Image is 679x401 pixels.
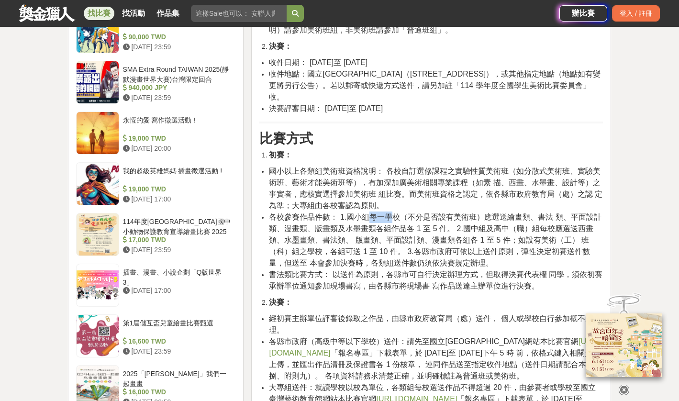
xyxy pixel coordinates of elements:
div: 永恆的愛 寫作徵選活動 ! [123,115,232,134]
a: 第1屆儲互盃兒童繪畫比賽甄選 16,600 TWD [DATE] 23:59 [76,314,236,357]
div: [DATE] 23:59 [123,245,232,255]
a: 找活動 [118,7,149,20]
div: [DATE] 20:00 [123,144,232,154]
input: 這樣Sale也可以： 安聯人壽創意銷售法募集 [191,5,287,22]
div: 第1屆儲互盃兒童繪畫比賽甄選 [123,318,232,336]
div: [DATE] 23:59 [123,93,232,103]
div: [DATE] 17:00 [123,286,232,296]
div: 2025「[PERSON_NAME]」我們一起畫畫 [123,369,232,387]
div: 16,000 TWD [123,387,232,397]
div: SMA Extra Round TAIWAN 2025(靜默漫畫世界大賽)台灣限定回合 [123,65,232,83]
span: 各縣市政府（高級中等以下學校）送件：請先至國立[GEOGRAPHIC_DATA]網站本比賽官網 「報名專區」下載表單，於 [DATE]至 [DATE]下午 5 時 前，依格式鍵入相關資料上傳，並... [269,337,601,380]
span: 收件地點：國立[GEOGRAPHIC_DATA]（[STREET_ADDRESS]），或其他指定地點（地點如有變更將另行公告）。若以郵寄或快遞方式送件，請另加註「114 學年度全國學生美術比賽委... [269,70,601,101]
strong: 決賽： [269,42,292,50]
div: 114年度[GEOGRAPHIC_DATA]國中小動物保護教育宣導繪畫比賽 2025 [123,217,232,235]
a: 我的超級英雄媽媽 插畫徵選活動 ! 19,000 TWD [DATE] 17:00 [76,162,236,205]
div: [DATE] 23:59 [123,42,232,52]
strong: 比賽方式 [259,131,313,146]
span: 國小以上各類組美術班資格說明： 各校自訂選修課程之實驗性質美術班（如分散式美術班、實驗美 術班、藝術才能美術班等），有加深加廣美術相關專業課程（如素 描、西畫、水墨畫、設計等）之事實者，應核實選... [269,167,602,210]
a: SMA Extra Round TAIWAN 2025(靜默漫畫世界大賽)台灣限定回合 940,000 JPY [DATE] 23:59 [76,61,236,104]
div: [DATE] 17:00 [123,194,232,204]
div: 19,000 TWD [123,184,232,194]
span: 經初賽主辦單位評審後錄取之作品，由縣市政府教育局（處）送件， 個人或學校自行參加概不受理。 [269,314,592,334]
a: 永恆的愛 寫作徵選活動 ! 19,000 TWD [DATE] 20:00 [76,111,236,155]
span: 收件日期： [DATE]至 [DATE] [269,58,367,67]
strong: 決賽： [269,298,292,306]
a: 辦比賽 [559,5,607,22]
div: 90,000 TWD [123,32,232,42]
span: 書法類比賽方式： 以送件為原則，各縣市可自行決定辦理方式，但取得決賽代表權 同學，須依初賽承辦單位通知參加現場書寫，由各縣市將現場書 寫作品送達主辦單位進行決賽。 [269,270,602,290]
a: 插畫、漫畫、小說企劃「Q版世界3」 [DATE] 17:00 [76,264,236,307]
a: 114年度[GEOGRAPHIC_DATA]國中小動物保護教育宣導繪畫比賽 2025 17,000 TWD [DATE] 23:59 [76,213,236,256]
a: 凡斯焉~創意漫畫徵件競賽 90,000 TWD [DATE] 23:59 [76,10,236,53]
a: [URL][DOMAIN_NAME] [269,337,598,357]
div: 16,600 TWD [123,336,232,346]
img: 968ab78a-c8e5-4181-8f9d-94c24feca916.png [586,313,662,377]
div: 19,000 TWD [123,134,232,144]
a: 找比賽 [84,7,114,20]
a: 作品集 [153,7,183,20]
strong: 初賽： [269,151,292,159]
div: 我的超級英雄媽媽 插畫徵選活動 ! [123,166,232,184]
div: 940,000 JPY [123,83,232,93]
div: [DATE] 23:59 [123,346,232,356]
span: 決賽評審日期： [DATE]至 [DATE] [269,104,383,112]
div: 17,000 TWD [123,235,232,245]
span: 各校參賽作品件數： 1.國小組每一學校（不分是否設有美術班）應選送繪畫類、書法 類、平面設計類、漫畫類、版畫類及水墨畫類各組作品各 1 至 5 件。 2.國中組及高中（職）組每校應選送西畫類、水... [269,213,601,267]
div: 登入 / 註冊 [612,5,660,22]
div: 插畫、漫畫、小說企劃「Q版世界3」 [123,267,232,286]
